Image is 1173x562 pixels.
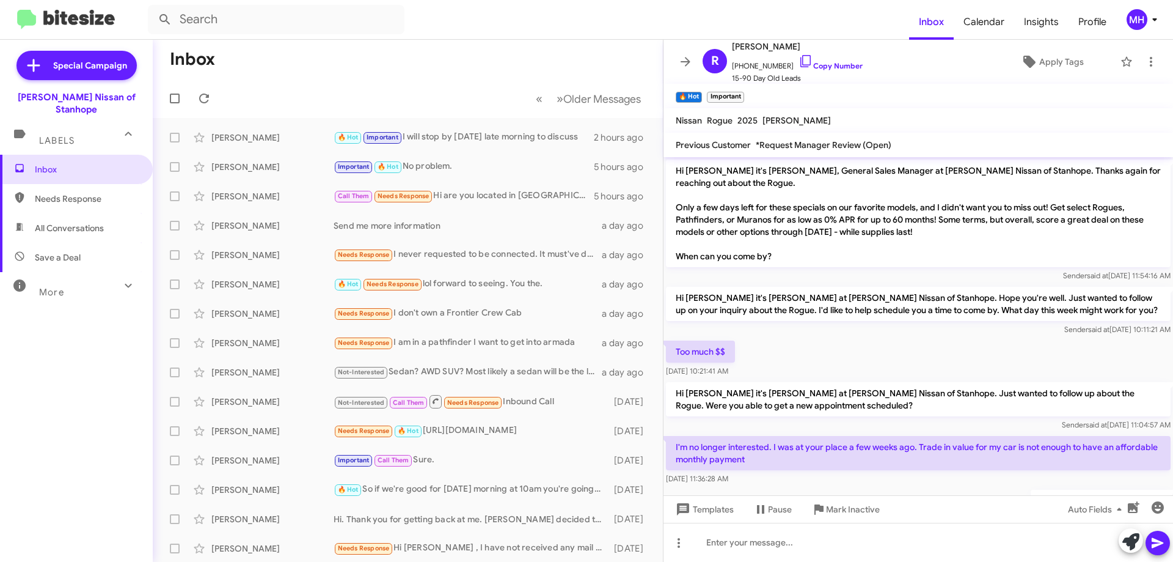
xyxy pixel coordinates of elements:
h1: Inbox [170,50,215,69]
div: [PERSON_NAME] [211,513,334,525]
div: [PERSON_NAME] [211,454,334,467]
div: lol forward to seeing. You the. [334,277,602,291]
div: Sure. [334,453,608,467]
div: Inbound Call [334,394,608,409]
div: [DATE] [608,396,653,408]
p: Hi [PERSON_NAME] it's [PERSON_NAME], General Sales Manager at [PERSON_NAME] Nissan of Stanhope. T... [666,160,1171,267]
span: R [711,51,719,71]
div: MH [1127,9,1147,30]
span: Important [367,133,398,141]
span: Needs Response [338,309,390,317]
span: Needs Response [378,192,429,200]
span: 🔥 Hot [338,280,359,288]
span: Templates [673,498,734,520]
span: [PERSON_NAME] [762,115,831,126]
span: Sender [DATE] 11:54:16 AM [1063,271,1171,280]
div: 5 hours ago [594,161,653,173]
p: Understood. [1031,490,1171,512]
div: [PERSON_NAME] [211,425,334,437]
div: [PERSON_NAME] [211,484,334,496]
span: Rogue [707,115,733,126]
span: *Request Manager Review (Open) [756,139,891,150]
div: [PERSON_NAME] [211,396,334,408]
p: Too much $$ [666,341,735,363]
span: Save a Deal [35,251,81,264]
span: Not-Interested [338,368,385,376]
span: Not-Interested [338,399,385,407]
span: Special Campaign [53,59,127,72]
input: Search [148,5,404,34]
span: All Conversations [35,222,104,234]
div: a day ago [602,220,653,232]
a: Copy Number [798,61,863,70]
small: 🔥 Hot [676,92,702,103]
span: [PHONE_NUMBER] [732,54,863,72]
span: Important [338,456,370,464]
div: [PERSON_NAME] [211,366,334,379]
div: Hi are you located in [GEOGRAPHIC_DATA]? [334,189,594,203]
div: [DATE] [608,542,653,555]
span: 🔥 Hot [338,133,359,141]
div: [PERSON_NAME] [211,278,334,290]
span: 15-90 Day Old Leads [732,72,863,84]
div: a day ago [602,278,653,290]
span: « [536,91,543,106]
div: [PERSON_NAME] [211,161,334,173]
span: Sender [DATE] 11:04:57 AM [1062,420,1171,429]
button: Pause [744,498,802,520]
span: Inbox [35,163,139,176]
span: said at [1088,325,1109,334]
span: Auto Fields [1068,498,1127,520]
div: [PERSON_NAME] [211,542,334,555]
button: Auto Fields [1058,498,1136,520]
div: Send me more information [334,220,602,232]
div: I am in a pathfinder I want to get into armada [334,336,602,350]
div: [PERSON_NAME] [211,249,334,261]
a: Calendar [954,4,1014,40]
button: MH [1116,9,1160,30]
div: So if we're good for [DATE] morning at 10am you're going to be working with my sales pro [PERSON_... [334,483,608,497]
span: Needs Response [338,427,390,435]
div: Sedan? AWD SUV? Most likely a sedan will be the least expensive in this market. [334,365,602,379]
small: Important [707,92,744,103]
div: I never requested to be connected. It must've done it automatically [334,248,602,262]
div: a day ago [602,249,653,261]
span: Needs Response [338,544,390,552]
button: Templates [663,498,744,520]
a: Inbox [909,4,954,40]
div: [DATE] [608,454,653,467]
div: a day ago [602,366,653,379]
span: 2025 [737,115,758,126]
span: Labels [39,135,75,146]
span: 🔥 Hot [398,427,418,435]
span: 🔥 Hot [338,486,359,494]
span: Call Them [378,456,409,464]
div: [DATE] [608,425,653,437]
div: No problem. [334,160,594,174]
span: [DATE] 11:36:28 AM [666,474,728,483]
div: [PERSON_NAME] [211,337,334,349]
span: Important [338,163,370,171]
button: Previous [528,86,550,111]
span: Pause [768,498,792,520]
button: Mark Inactive [802,498,890,520]
p: Hi [PERSON_NAME] it's [PERSON_NAME] at [PERSON_NAME] Nissan of Stanhope. Just wanted to follow up... [666,382,1171,416]
span: Mark Inactive [826,498,880,520]
span: » [557,91,563,106]
div: a day ago [602,308,653,320]
span: Needs Response [447,399,499,407]
div: Hi [PERSON_NAME] , I have not received any mail coupons for service as I have in the past . Can y... [334,541,608,555]
span: [PERSON_NAME] [732,39,863,54]
a: Profile [1069,4,1116,40]
span: Needs Response [367,280,418,288]
div: [DATE] [608,484,653,496]
span: Apply Tags [1039,51,1084,73]
div: [PERSON_NAME] [211,308,334,320]
div: I will stop by [DATE] late morning to discuss [334,130,594,144]
div: 5 hours ago [594,190,653,202]
span: Needs Response [338,251,390,259]
div: [PERSON_NAME] [211,190,334,202]
a: Insights [1014,4,1069,40]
